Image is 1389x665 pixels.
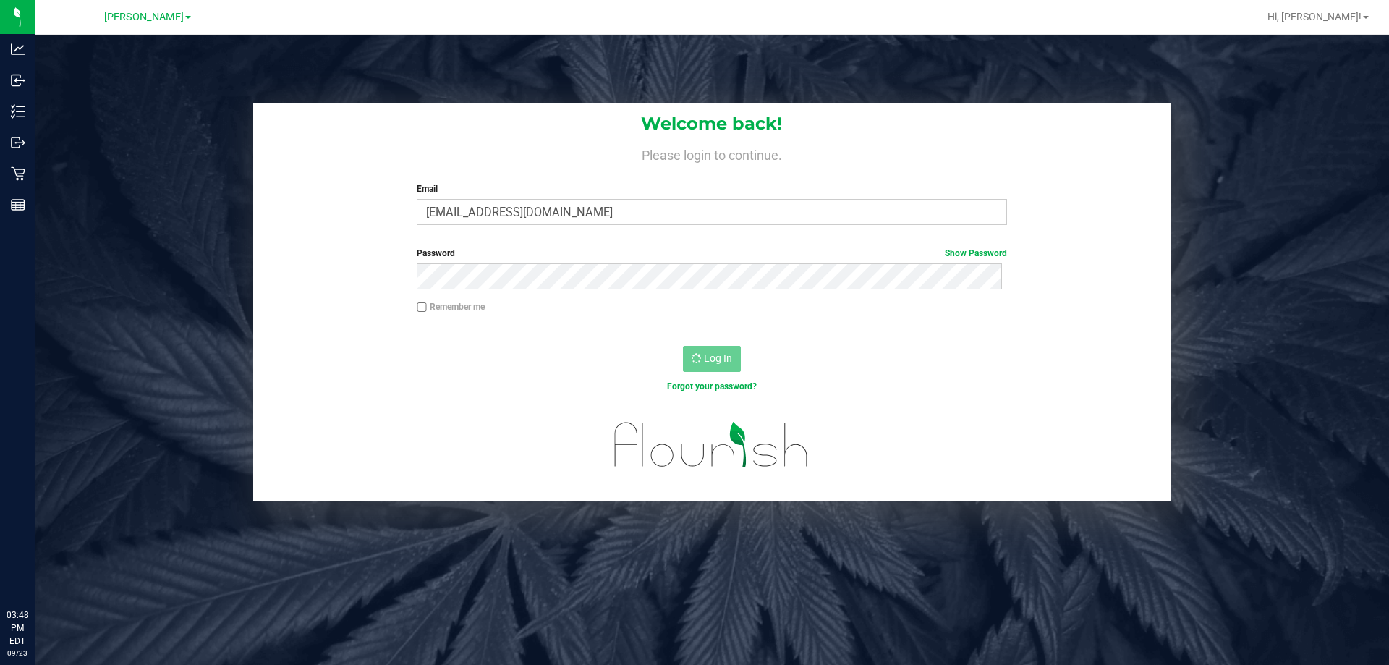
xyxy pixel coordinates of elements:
[104,11,184,23] span: [PERSON_NAME]
[704,352,732,364] span: Log In
[417,248,455,258] span: Password
[11,135,25,150] inline-svg: Outbound
[667,381,757,391] a: Forgot your password?
[945,248,1007,258] a: Show Password
[11,198,25,212] inline-svg: Reports
[597,408,826,482] img: flourish_logo.svg
[253,145,1171,162] h4: Please login to continue.
[11,166,25,181] inline-svg: Retail
[417,300,485,313] label: Remember me
[253,114,1171,133] h1: Welcome back!
[1267,11,1362,22] span: Hi, [PERSON_NAME]!
[11,42,25,56] inline-svg: Analytics
[417,302,427,313] input: Remember me
[11,73,25,88] inline-svg: Inbound
[7,648,28,658] p: 09/23
[683,346,741,372] button: Log In
[11,104,25,119] inline-svg: Inventory
[417,182,1006,195] label: Email
[7,609,28,648] p: 03:48 PM EDT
